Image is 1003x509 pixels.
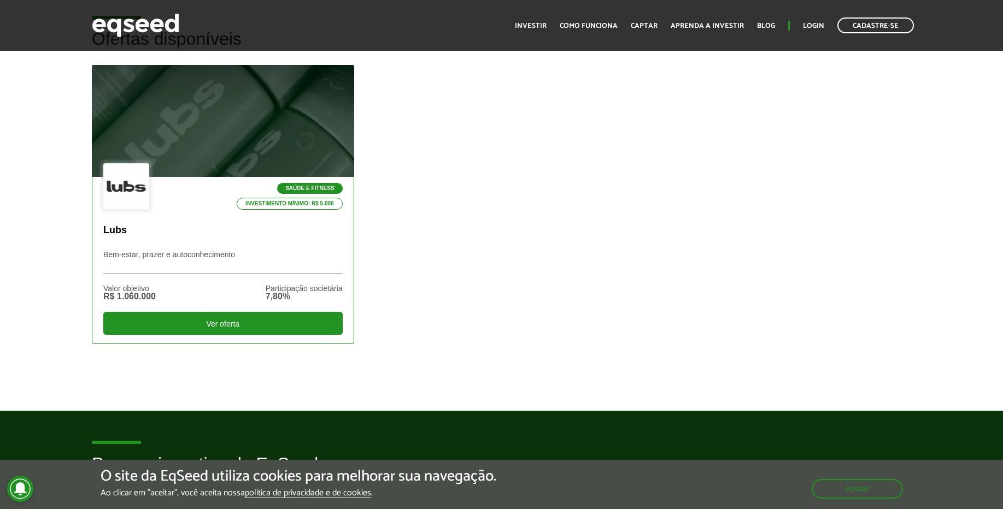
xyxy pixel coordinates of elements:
div: 7,80% [266,292,343,301]
h2: Por que investir pela EqSeed [92,454,911,490]
p: Lubs [103,224,343,236]
div: R$ 1.060.000 [103,292,156,301]
div: Valor objetivo [103,285,156,292]
a: Aprenda a investir [671,22,744,29]
p: Investimento mínimo: R$ 5.000 [237,198,343,210]
div: Ver oferta [103,312,343,335]
a: Login [803,22,824,29]
p: Saúde e Fitness [277,183,342,194]
img: EqSeed [92,11,179,40]
a: Como funciona [560,22,618,29]
a: Investir [515,22,547,29]
div: Participação societária [266,285,343,292]
a: Saúde e Fitness Investimento mínimo: R$ 5.000 Lubs Bem-estar, prazer e autoconhecimento Valor obj... [92,65,354,343]
p: Ao clicar em "aceitar", você aceita nossa . [101,488,496,498]
a: Blog [757,22,775,29]
a: Captar [631,22,658,29]
a: Cadastre-se [837,17,914,33]
p: Bem-estar, prazer e autoconhecimento [103,250,343,274]
a: política de privacidade e de cookies [245,489,371,498]
h5: O site da EqSeed utiliza cookies para melhorar sua navegação. [101,468,496,485]
button: Aceitar [812,479,903,499]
